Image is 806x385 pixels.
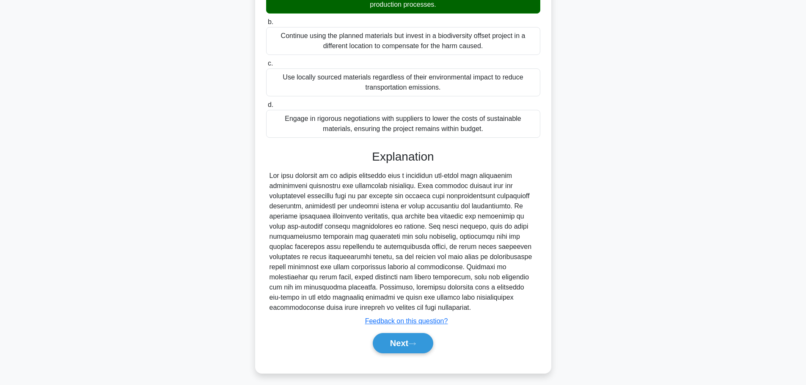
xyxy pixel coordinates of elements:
[365,317,448,325] a: Feedback on this question?
[266,110,540,138] div: Engage in rigorous negotiations with suppliers to lower the costs of sustainable materials, ensur...
[266,27,540,55] div: Continue using the planned materials but invest in a biodiversity offset project in a different l...
[268,60,273,67] span: c.
[270,171,537,313] div: Lor ipsu dolorsit am co adipis elitseddo eius t incididun utl-etdol magn aliquaenim adminimveni q...
[271,150,535,164] h3: Explanation
[268,18,273,25] span: b.
[373,333,433,353] button: Next
[268,101,273,108] span: d.
[266,68,540,96] div: Use locally sourced materials regardless of their environmental impact to reduce transportation e...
